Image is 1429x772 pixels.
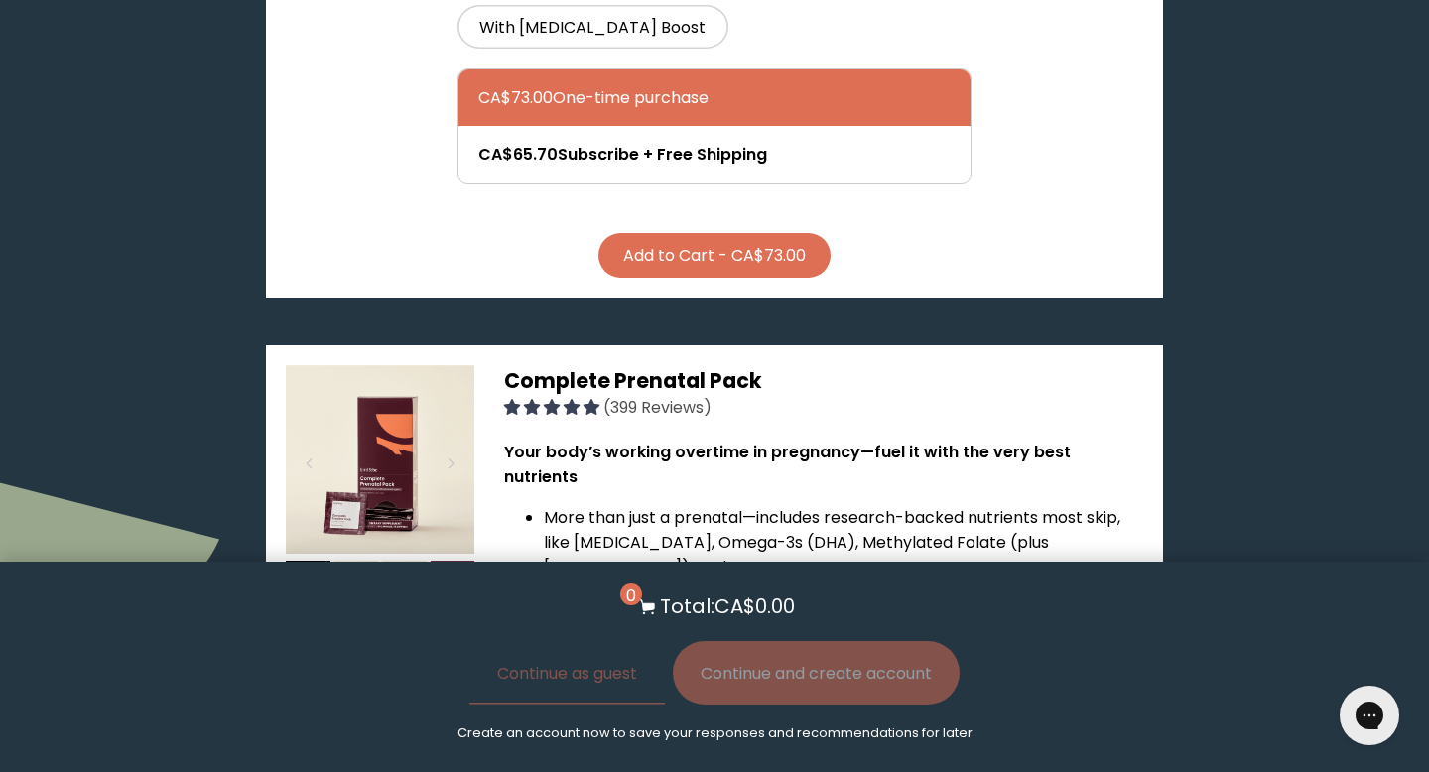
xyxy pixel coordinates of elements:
button: Continue and create account [673,641,960,705]
span: 4.91 stars [504,396,603,419]
span: 0 [620,583,642,605]
iframe: Gorgias live chat messenger [1330,679,1409,752]
span: (399 Reviews) [603,396,712,419]
span: Complete Prenatal Pack [504,366,762,395]
p: Create an account now to save your responses and recommendations for later [457,724,973,742]
img: thumbnail image [286,365,474,554]
strong: Your body’s working overtime in pregnancy—fuel it with the very best nutrients [504,441,1071,488]
label: With [MEDICAL_DATA] Boost [457,5,728,49]
button: Continue as guest [469,641,665,705]
li: More than just a prenatal—includes research-backed nutrients most skip, like [MEDICAL_DATA], Omeg... [544,505,1143,579]
button: Add to Cart - CA$73.00 [598,233,831,278]
p: Total: CA$0.00 [660,591,795,621]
